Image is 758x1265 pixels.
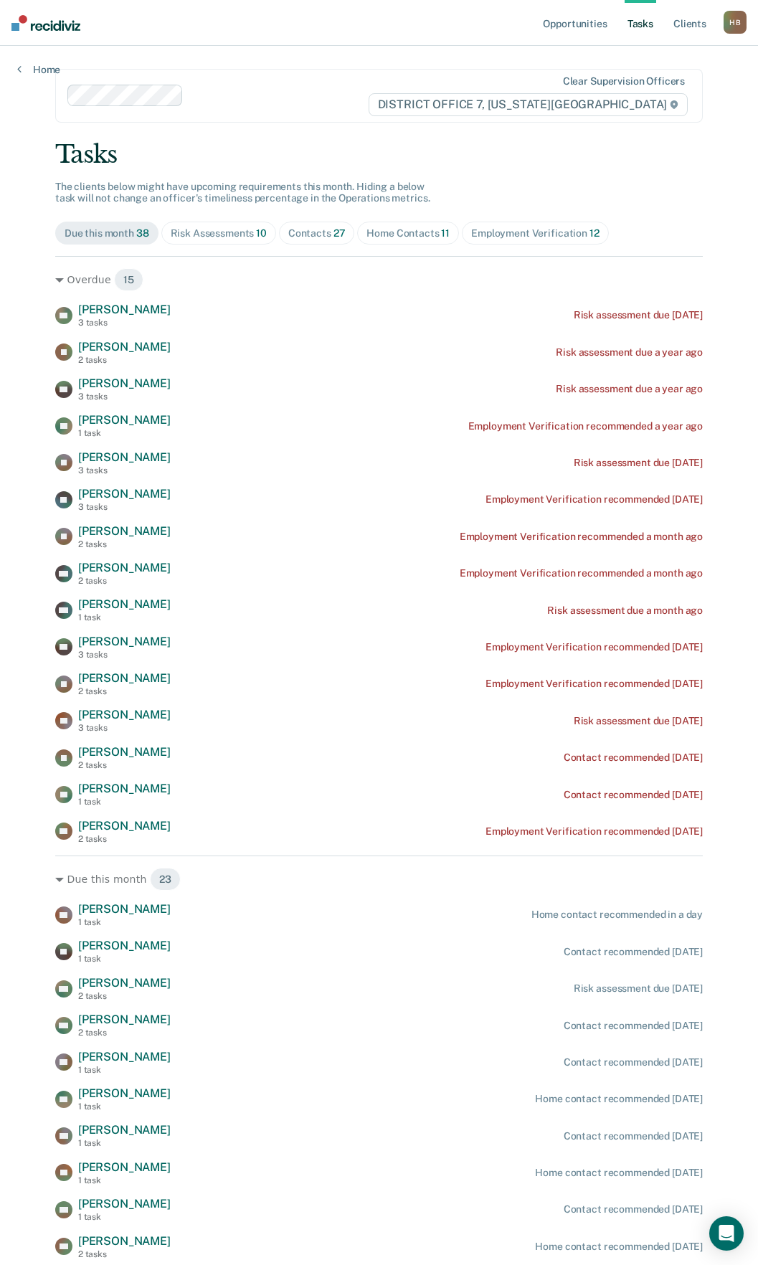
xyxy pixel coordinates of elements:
span: [PERSON_NAME] [78,635,171,648]
span: [PERSON_NAME] [78,976,171,990]
div: Home contact recommended [DATE] [535,1093,703,1105]
div: 1 task [78,612,171,622]
div: 3 tasks [78,392,171,402]
div: Risk assessment due a year ago [556,383,703,395]
div: 3 tasks [78,465,171,475]
div: Clear supervision officers [563,75,685,87]
div: 1 task [78,1138,171,1148]
div: Risk assessment due [DATE] [574,457,703,469]
span: [PERSON_NAME] [78,745,171,759]
div: Risk assessment due [DATE] [574,309,703,321]
div: Home contact recommended [DATE] [535,1167,703,1179]
div: Employment Verification recommended [DATE] [485,825,703,838]
div: Contact recommended [DATE] [564,1056,703,1069]
div: Risk assessment due a year ago [556,346,703,359]
div: Risk assessment due a month ago [547,605,703,617]
div: 1 task [78,954,171,964]
div: Risk assessment due [DATE] [574,715,703,727]
div: Risk Assessments [171,227,267,240]
div: 2 tasks [78,539,171,549]
div: Home contact recommended in a day [531,909,703,921]
span: [PERSON_NAME] [78,1050,171,1063]
div: Contact recommended [DATE] [564,789,703,801]
div: 3 tasks [78,318,171,328]
span: [PERSON_NAME] [78,1197,171,1210]
img: Recidiviz [11,15,80,31]
span: [PERSON_NAME] [78,524,171,538]
span: 12 [589,227,600,239]
span: [PERSON_NAME] [78,413,171,427]
div: Due this month [65,227,149,240]
span: [PERSON_NAME] [78,1160,171,1174]
button: HB [724,11,747,34]
div: 2 tasks [78,576,171,586]
div: 1 task [78,1212,171,1222]
span: [PERSON_NAME] [78,340,171,354]
span: [PERSON_NAME] [78,561,171,574]
div: Home contact recommended [DATE] [535,1241,703,1253]
span: [PERSON_NAME] [78,450,171,464]
div: 1 task [78,917,171,927]
div: 2 tasks [78,1028,171,1038]
div: Employment Verification recommended [DATE] [485,641,703,653]
div: 3 tasks [78,723,171,733]
div: Contact recommended [DATE] [564,752,703,764]
div: H B [724,11,747,34]
span: [PERSON_NAME] [78,597,171,611]
div: 2 tasks [78,991,171,1001]
div: 1 task [78,1175,171,1185]
div: Overdue 15 [55,268,703,291]
div: 2 tasks [78,760,171,770]
span: [PERSON_NAME] [78,939,171,952]
a: Home [17,63,60,76]
div: Employment Verification recommended a year ago [468,420,703,432]
span: [PERSON_NAME] [78,1234,171,1248]
div: 1 task [78,1065,171,1075]
div: 2 tasks [78,1249,171,1259]
div: 1 task [78,1101,171,1112]
div: 1 task [78,797,171,807]
div: Contact recommended [DATE] [564,1020,703,1032]
div: Risk assessment due [DATE] [574,982,703,995]
div: Contact recommended [DATE] [564,1130,703,1142]
div: Tasks [55,140,703,169]
span: [PERSON_NAME] [78,376,171,390]
div: Due this month 23 [55,868,703,891]
span: [PERSON_NAME] [78,819,171,833]
span: [PERSON_NAME] [78,708,171,721]
span: 11 [441,227,450,239]
div: Open Intercom Messenger [709,1216,744,1251]
div: Contacts [288,227,346,240]
div: Contact recommended [DATE] [564,946,703,958]
div: Employment Verification recommended [DATE] [485,678,703,690]
span: 38 [136,227,149,239]
div: 1 task [78,428,171,438]
div: Employment Verification recommended a month ago [460,531,703,543]
div: 2 tasks [78,355,171,365]
span: [PERSON_NAME] [78,671,171,685]
span: [PERSON_NAME] [78,487,171,501]
span: The clients below might have upcoming requirements this month. Hiding a below task will not chang... [55,181,430,204]
span: [PERSON_NAME] [78,902,171,916]
span: 15 [114,268,143,291]
span: [PERSON_NAME] [78,782,171,795]
div: Employment Verification recommended [DATE] [485,493,703,506]
span: 23 [150,868,181,891]
span: DISTRICT OFFICE 7, [US_STATE][GEOGRAPHIC_DATA] [369,93,688,116]
span: [PERSON_NAME] [78,1013,171,1026]
span: [PERSON_NAME] [78,1086,171,1100]
div: 3 tasks [78,502,171,512]
span: [PERSON_NAME] [78,303,171,316]
div: 2 tasks [78,686,171,696]
span: 27 [333,227,346,239]
span: [PERSON_NAME] [78,1123,171,1137]
div: Home Contacts [366,227,450,240]
div: Employment Verification [471,227,599,240]
div: Contact recommended [DATE] [564,1203,703,1216]
div: 2 tasks [78,834,171,844]
div: Employment Verification recommended a month ago [460,567,703,579]
div: 3 tasks [78,650,171,660]
span: 10 [256,227,267,239]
